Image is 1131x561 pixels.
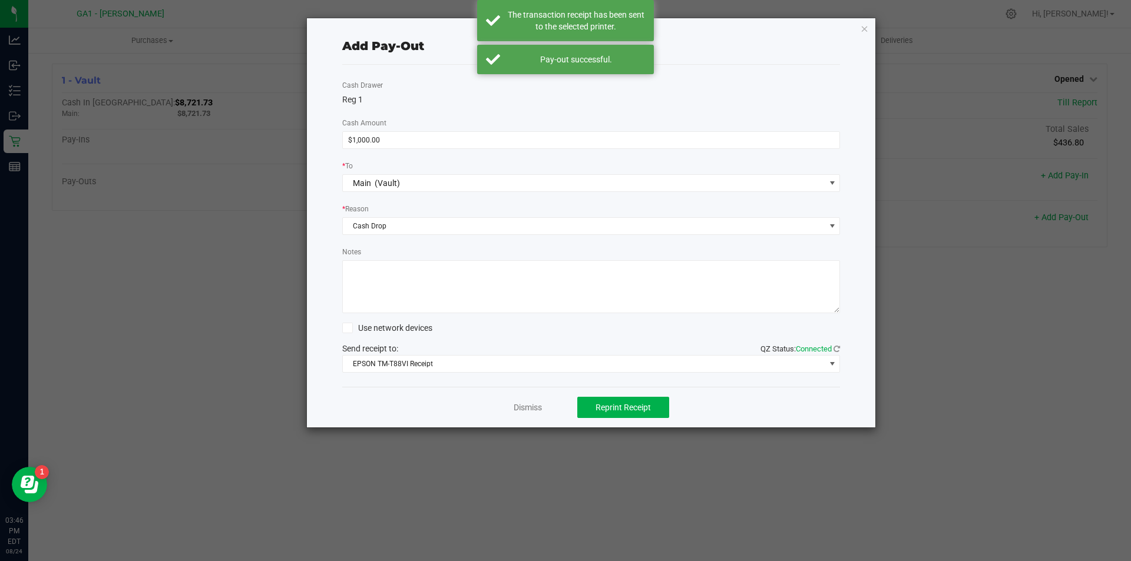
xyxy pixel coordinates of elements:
label: Notes [342,247,361,257]
span: Cash Amount [342,119,386,127]
span: Cash Drop [343,218,825,234]
span: Connected [796,344,832,353]
span: Main [353,178,371,188]
iframe: Resource center unread badge [35,465,49,479]
button: Reprint Receipt [577,397,669,418]
span: (Vault) [375,178,400,188]
div: Pay-out successful. [507,54,645,65]
span: Send receipt to: [342,344,398,353]
span: QZ Status: [760,344,840,353]
div: Add Pay-Out [342,37,424,55]
div: Reg 1 [342,94,841,106]
iframe: Resource center [12,467,47,502]
label: Use network devices [342,322,432,334]
div: The transaction receipt has been sent to the selected printer. [507,9,645,32]
label: To [342,161,353,171]
a: Dismiss [514,401,542,414]
span: Reprint Receipt [596,403,651,412]
label: Cash Drawer [342,80,383,91]
span: EPSON TM-T88VI Receipt [343,356,825,372]
label: Reason [342,204,369,214]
